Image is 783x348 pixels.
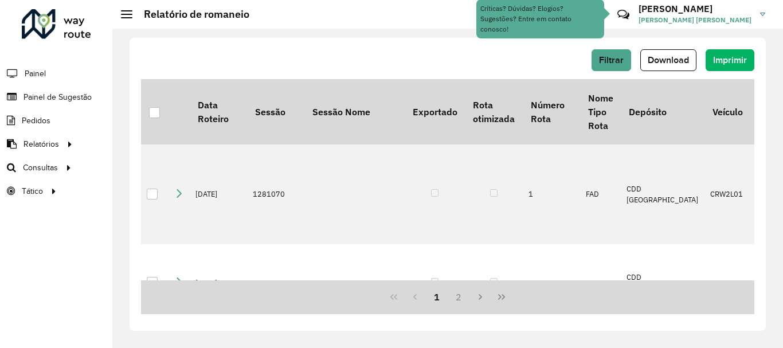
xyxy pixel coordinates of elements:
[304,79,405,144] th: Sessão Nome
[23,162,58,174] span: Consultas
[132,8,249,21] h2: Relatório de romaneio
[599,55,624,65] span: Filtrar
[704,144,752,244] td: CRW2L01
[22,185,43,197] span: Tático
[621,144,704,244] td: CDD [GEOGRAPHIC_DATA]
[621,79,704,144] th: Depósito
[592,49,631,71] button: Filtrar
[713,55,747,65] span: Imprimir
[621,244,704,322] td: CDD [GEOGRAPHIC_DATA]
[706,49,754,71] button: Imprimir
[704,79,752,144] th: Veículo
[25,68,46,80] span: Painel
[648,55,689,65] span: Download
[448,286,469,308] button: 2
[190,244,247,322] td: [DATE]
[426,286,448,308] button: 1
[523,144,580,244] td: 1
[465,79,522,144] th: Rota otimizada
[247,144,304,244] td: 1281070
[580,144,621,244] td: FAD
[405,79,465,144] th: Exportado
[24,138,59,150] span: Relatórios
[247,79,304,144] th: Sessão
[639,3,751,14] h3: [PERSON_NAME]
[580,79,621,144] th: Nome Tipo Rota
[190,144,247,244] td: [DATE]
[523,79,580,144] th: Número Rota
[469,286,491,308] button: Next Page
[704,244,752,322] td: CRW2L02
[611,2,636,27] a: Contato Rápido
[247,244,304,322] td: 1281070
[190,79,247,144] th: Data Roteiro
[22,115,50,127] span: Pedidos
[580,244,621,322] td: FAD
[491,286,512,308] button: Last Page
[639,15,751,25] span: [PERSON_NAME] [PERSON_NAME]
[24,91,92,103] span: Painel de Sugestão
[523,244,580,322] td: 2
[640,49,696,71] button: Download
